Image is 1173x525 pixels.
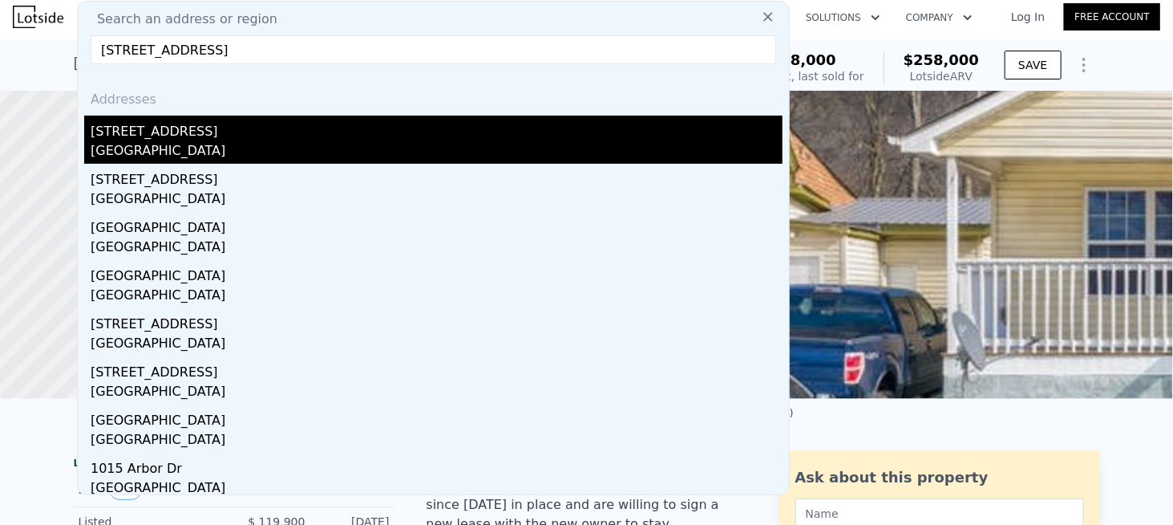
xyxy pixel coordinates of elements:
div: [GEOGRAPHIC_DATA] [91,238,783,260]
button: Solutions [793,3,893,32]
div: [GEOGRAPHIC_DATA] [91,286,783,308]
img: Lotside [13,6,63,28]
button: Show Options [1068,49,1100,81]
div: Lotside ARV [904,68,980,84]
div: [GEOGRAPHIC_DATA] [91,260,783,286]
div: Addresses [84,77,783,116]
div: [STREET_ADDRESS] [91,116,783,141]
div: Ask about this property [795,466,1084,489]
button: SAVE [1005,51,1061,79]
input: Enter an address, city, region, neighborhood or zip code [91,35,776,64]
span: $118,000 [760,51,836,68]
span: $258,000 [904,51,980,68]
div: [GEOGRAPHIC_DATA] [91,212,783,238]
div: [STREET_ADDRESS][PERSON_NAME] , Chattanooga , TN 37407 [74,52,518,75]
span: Search an address or region [84,10,277,29]
div: [GEOGRAPHIC_DATA] [91,189,783,212]
a: Log In [992,9,1064,25]
div: [GEOGRAPHIC_DATA] [91,334,783,356]
div: [GEOGRAPHIC_DATA] [91,478,783,501]
div: 1015 Arbor Dr [91,453,783,478]
div: [GEOGRAPHIC_DATA] [91,382,783,405]
div: LISTING & SALE HISTORY [74,457,394,473]
div: Off Market, last sold for [733,68,864,84]
div: [STREET_ADDRESS] [91,356,783,382]
div: [GEOGRAPHIC_DATA] [91,430,783,453]
button: Company [893,3,985,32]
div: [STREET_ADDRESS] [91,164,783,189]
div: [GEOGRAPHIC_DATA] [91,405,783,430]
a: Free Account [1064,3,1160,31]
div: [STREET_ADDRESS] [91,308,783,334]
div: [GEOGRAPHIC_DATA] [91,141,783,164]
